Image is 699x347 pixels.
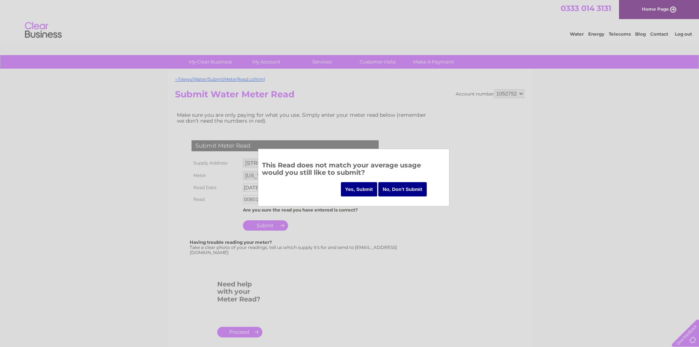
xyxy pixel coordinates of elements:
[25,19,62,41] img: logo.png
[341,182,378,196] input: Yes, Submit
[176,4,523,36] div: Clear Business is a trading name of Verastar Limited (registered in [GEOGRAPHIC_DATA] No. 3667643...
[675,31,692,37] a: Log out
[378,182,427,196] input: No, Don't Submit
[588,31,604,37] a: Energy
[635,31,646,37] a: Blog
[570,31,584,37] a: Water
[561,4,611,13] a: 0333 014 3131
[609,31,631,37] a: Telecoms
[262,160,445,180] h3: This Read does not match your average usage would you still like to submit?
[650,31,668,37] a: Contact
